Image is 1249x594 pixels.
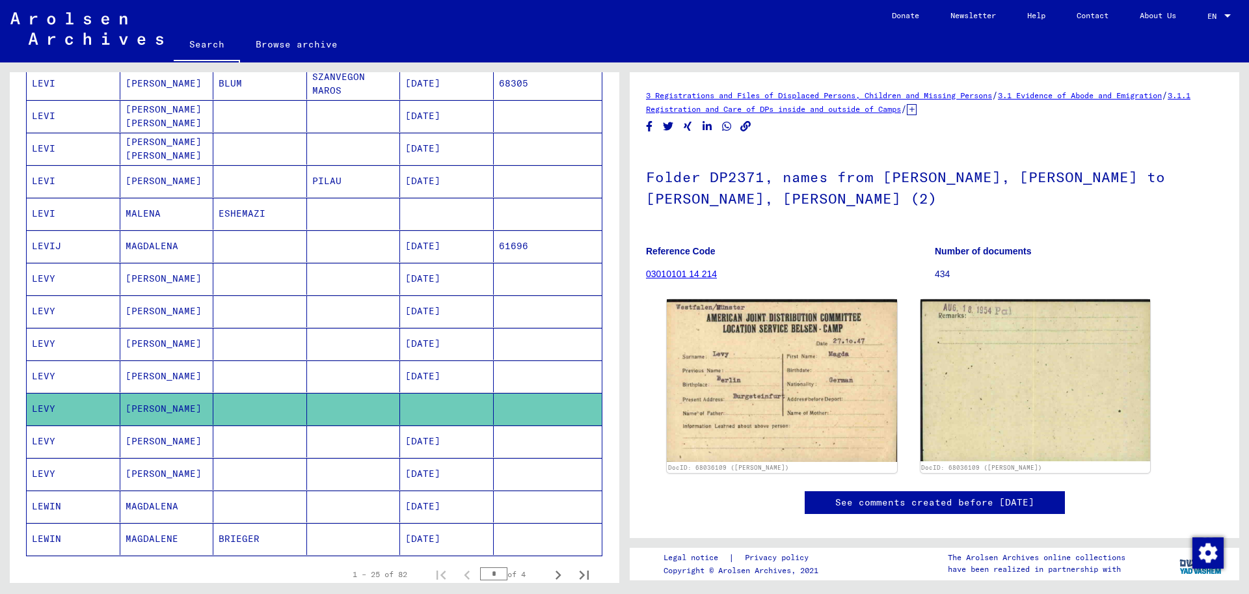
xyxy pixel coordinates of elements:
mat-cell: LEVY [27,328,120,360]
span: / [1162,89,1168,101]
mat-cell: BLUM [213,68,307,100]
mat-cell: [DATE] [400,425,494,457]
p: The Arolsen Archives online collections [948,552,1125,563]
mat-cell: [PERSON_NAME] [PERSON_NAME] [120,100,214,132]
a: Legal notice [664,551,729,565]
mat-cell: [PERSON_NAME] [120,360,214,392]
img: 002.jpg [920,299,1151,461]
button: Share on Facebook [643,118,656,135]
mat-cell: 61696 [494,230,602,262]
mat-cell: LEVI [27,198,120,230]
button: Previous page [454,561,480,587]
h1: Folder DP2371, names from [PERSON_NAME], [PERSON_NAME] to [PERSON_NAME], [PERSON_NAME] (2) [646,147,1223,226]
mat-cell: LEVI [27,100,120,132]
mat-cell: ESHEMAZI [213,198,307,230]
mat-cell: [DATE] [400,230,494,262]
b: Reference Code [646,246,716,256]
a: DocID: 68036109 ([PERSON_NAME]) [921,464,1042,471]
mat-cell: PILAU [307,165,401,197]
mat-cell: [DATE] [400,523,494,555]
a: 03010101 14 214 [646,269,717,279]
p: have been realized in partnership with [948,563,1125,575]
b: Number of documents [935,246,1032,256]
a: 3 Registrations and Files of Displaced Persons, Children and Missing Persons [646,90,992,100]
span: / [992,89,998,101]
mat-cell: LEVI [27,133,120,165]
img: Change consent [1192,537,1224,569]
mat-cell: [PERSON_NAME] [120,68,214,100]
a: See comments created before [DATE] [835,496,1034,509]
mat-cell: [PERSON_NAME] [120,458,214,490]
button: Share on Twitter [662,118,675,135]
img: Arolsen_neg.svg [10,12,163,45]
mat-cell: LEVY [27,360,120,392]
mat-cell: MAGDALENA [120,491,214,522]
mat-cell: BRIEGER [213,523,307,555]
mat-cell: [PERSON_NAME] [120,165,214,197]
div: of 4 [480,568,545,580]
mat-cell: [DATE] [400,165,494,197]
button: Last page [571,561,597,587]
mat-cell: [PERSON_NAME] [120,328,214,360]
mat-cell: LEWIN [27,523,120,555]
span: / [901,103,907,115]
button: First page [428,561,454,587]
mat-cell: [DATE] [400,360,494,392]
mat-cell: [DATE] [400,491,494,522]
mat-cell: LEVI [27,165,120,197]
mat-cell: [PERSON_NAME] [120,393,214,425]
button: Copy link [739,118,753,135]
a: 3.1 Evidence of Abode and Emigration [998,90,1162,100]
mat-cell: [PERSON_NAME] [PERSON_NAME] [120,133,214,165]
mat-cell: [DATE] [400,133,494,165]
mat-cell: [DATE] [400,328,494,360]
mat-cell: [DATE] [400,68,494,100]
mat-cell: [PERSON_NAME] [120,263,214,295]
button: Next page [545,561,571,587]
mat-cell: LEVI [27,68,120,100]
mat-cell: [DATE] [400,295,494,327]
mat-cell: LEVY [27,458,120,490]
button: Share on Xing [681,118,695,135]
span: EN [1207,12,1222,21]
a: DocID: 68036109 ([PERSON_NAME]) [668,464,789,471]
mat-cell: MALENA [120,198,214,230]
img: yv_logo.png [1177,547,1226,580]
button: Share on WhatsApp [720,118,734,135]
mat-cell: [DATE] [400,458,494,490]
a: Privacy policy [734,551,824,565]
p: Copyright © Arolsen Archives, 2021 [664,565,824,576]
mat-cell: SZANVEGON MAROS [307,68,401,100]
img: 001.jpg [667,299,897,462]
mat-cell: [PERSON_NAME] [120,295,214,327]
mat-cell: LEWIN [27,491,120,522]
mat-cell: [PERSON_NAME] [120,425,214,457]
p: 434 [935,267,1223,281]
mat-cell: [DATE] [400,100,494,132]
mat-cell: LEVY [27,393,120,425]
div: | [664,551,824,565]
mat-cell: 68305 [494,68,602,100]
mat-cell: MAGDALENA [120,230,214,262]
mat-cell: LEVY [27,425,120,457]
mat-cell: LEVIJ [27,230,120,262]
a: Search [174,29,240,62]
mat-cell: MAGDALENE [120,523,214,555]
mat-cell: LEVY [27,295,120,327]
div: 1 – 25 of 82 [353,569,407,580]
mat-cell: [DATE] [400,263,494,295]
a: Browse archive [240,29,353,60]
button: Share on LinkedIn [701,118,714,135]
mat-cell: LEVY [27,263,120,295]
